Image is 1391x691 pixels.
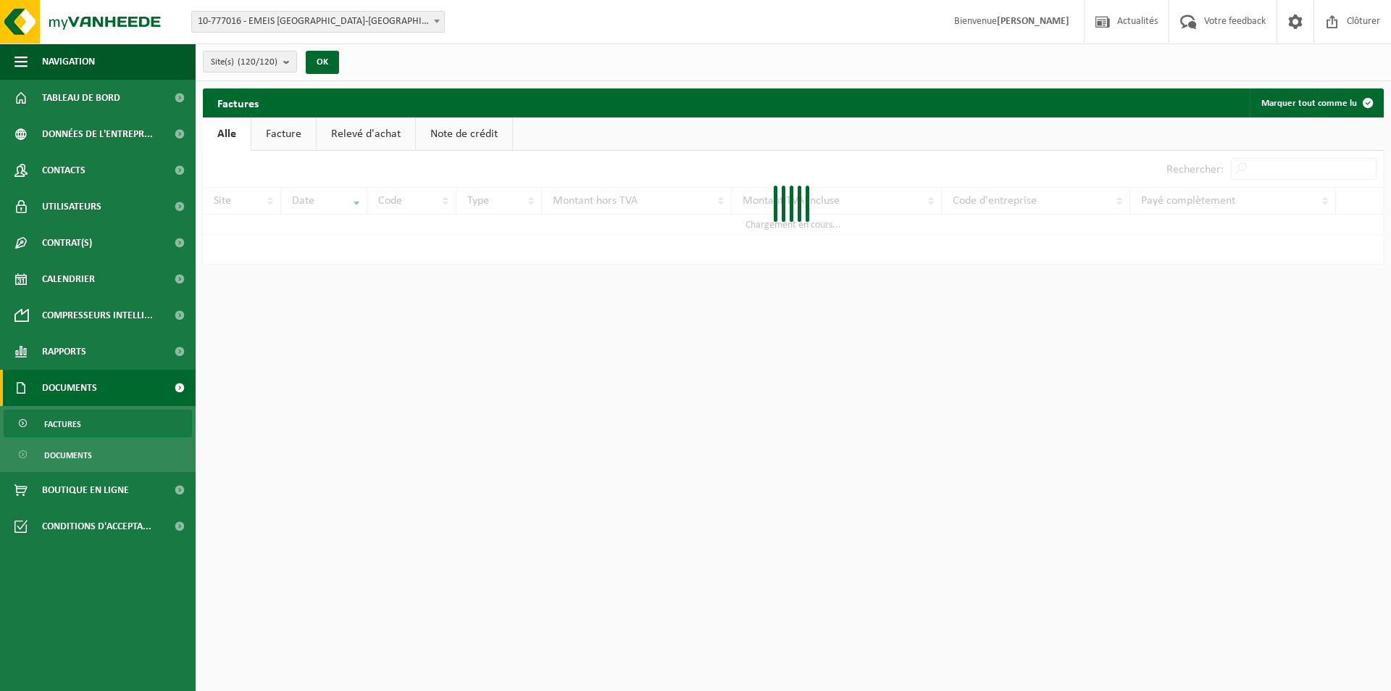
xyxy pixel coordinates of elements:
button: OK [306,51,339,74]
a: Relevé d'achat [317,117,415,151]
span: Compresseurs intelli... [42,297,153,334]
h2: Factures [203,88,273,117]
span: 10-777016 - EMEIS BELGIUM-LUXEMBOURG SA - UCCLE [191,11,445,33]
a: Note de crédit [416,117,512,151]
span: Documents [42,370,97,406]
span: Utilisateurs [42,189,101,225]
span: Rapports [42,334,86,370]
span: Données de l'entrepr... [42,116,153,152]
span: Site(s) [211,51,277,73]
span: Contacts [42,152,85,189]
span: Conditions d'accepta... [42,508,151,545]
a: Documents [4,441,192,468]
span: Calendrier [42,261,95,297]
span: Tableau de bord [42,80,120,116]
span: Navigation [42,44,95,80]
span: Boutique en ligne [42,472,129,508]
span: Factures [44,410,81,438]
span: Contrat(s) [42,225,92,261]
a: Factures [4,410,192,437]
count: (120/120) [238,57,277,67]
span: Documents [44,442,92,469]
button: Marquer tout comme lu [1250,88,1382,117]
button: Site(s)(120/120) [203,51,297,73]
span: 10-777016 - EMEIS BELGIUM-LUXEMBOURG SA - UCCLE [192,12,444,32]
a: Facture [251,117,316,151]
a: Alle [203,117,251,151]
strong: [PERSON_NAME] [997,16,1069,27]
